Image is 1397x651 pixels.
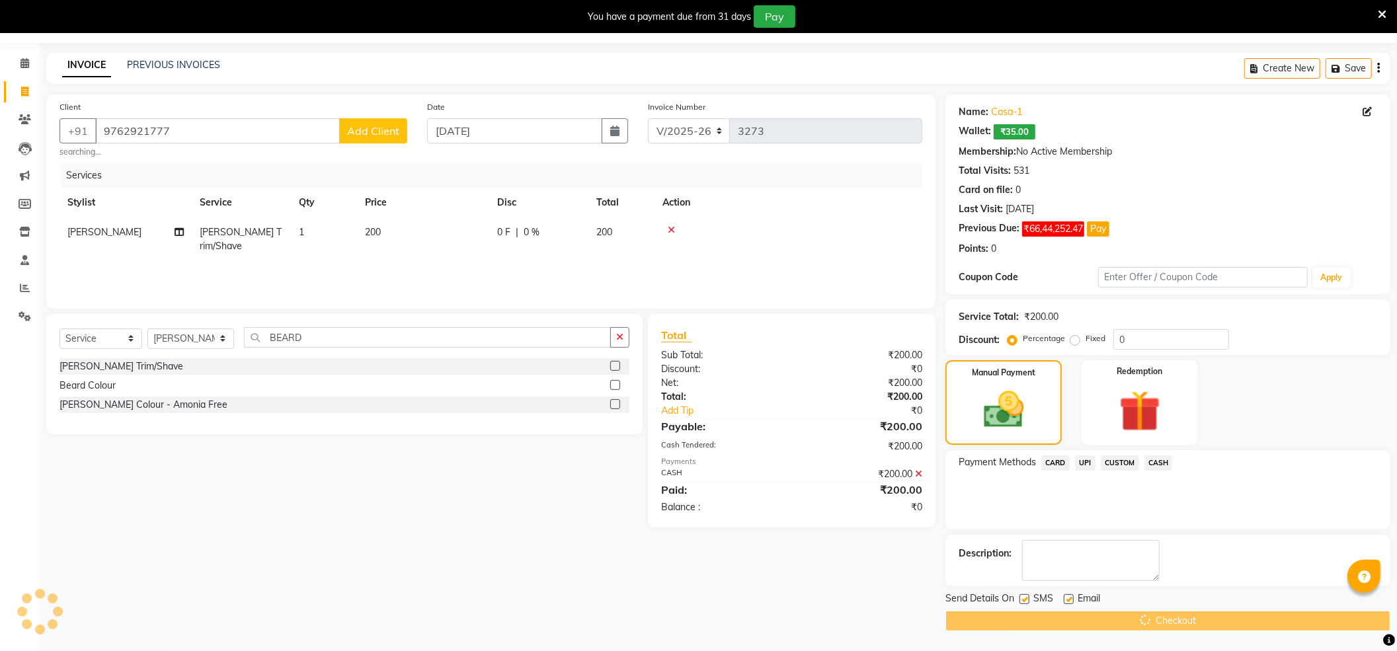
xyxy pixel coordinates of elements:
[244,327,611,348] input: Search or Scan
[959,183,1013,197] div: Card on file:
[1313,268,1351,287] button: Apply
[651,440,792,453] div: Cash Tendered:
[1075,455,1096,471] span: UPI
[1086,332,1105,344] label: Fixed
[588,188,655,217] th: Total
[959,145,1377,159] div: No Active Membership
[291,188,357,217] th: Qty
[651,418,792,434] div: Payable:
[959,105,988,119] div: Name:
[959,547,1012,560] div: Description:
[1014,164,1029,178] div: 531
[60,360,183,373] div: [PERSON_NAME] Trim/Shave
[792,467,933,481] div: ₹200.00
[60,398,227,412] div: [PERSON_NAME] Colour - Amonia Free
[60,379,116,393] div: Beard Colour
[299,226,304,238] span: 1
[792,390,933,404] div: ₹200.00
[1023,332,1065,344] label: Percentage
[651,376,792,390] div: Net:
[1016,183,1021,197] div: 0
[651,404,815,418] a: Add Tip
[427,101,445,113] label: Date
[661,328,692,342] span: Total
[61,163,932,188] div: Services
[1117,365,1162,377] label: Redemption
[127,59,220,71] a: PREVIOUS INVOICES
[60,101,81,113] label: Client
[1022,221,1084,237] span: ₹66,44,252.47
[1144,455,1173,471] span: CASH
[959,164,1011,178] div: Total Visits:
[959,202,1003,216] div: Last Visit:
[200,226,282,252] span: [PERSON_NAME] Trim/Shave
[67,226,141,238] span: [PERSON_NAME]
[489,188,588,217] th: Disc
[661,456,922,467] div: Payments
[959,145,1016,159] div: Membership:
[1087,221,1109,237] button: Pay
[959,455,1036,469] span: Payment Methods
[365,226,381,238] span: 200
[945,592,1014,608] span: Send Details On
[1326,58,1372,79] button: Save
[991,242,996,256] div: 0
[60,146,407,158] small: searching...
[62,54,111,77] a: INVOICE
[651,500,792,514] div: Balance :
[792,418,933,434] div: ₹200.00
[347,124,399,137] span: Add Client
[959,333,1000,347] div: Discount:
[1033,592,1053,608] span: SMS
[516,225,518,239] span: |
[959,270,1098,284] div: Coupon Code
[1098,267,1307,287] input: Enter Offer / Coupon Code
[991,105,1022,119] a: Casa-1
[588,10,751,24] div: You have a payment due from 31 days
[651,467,792,481] div: CASH
[60,188,192,217] th: Stylist
[792,376,933,390] div: ₹200.00
[1006,202,1034,216] div: [DATE]
[651,348,792,362] div: Sub Total:
[815,404,932,418] div: ₹0
[1024,310,1058,324] div: ₹200.00
[1041,455,1070,471] span: CARD
[648,101,705,113] label: Invoice Number
[971,387,1037,433] img: _cash.svg
[1106,385,1174,437] img: _gift.svg
[651,390,792,404] div: Total:
[1078,592,1100,608] span: Email
[1101,455,1139,471] span: CUSTOM
[792,500,933,514] div: ₹0
[339,118,407,143] button: Add Client
[792,482,933,498] div: ₹200.00
[651,482,792,498] div: Paid:
[994,124,1035,139] span: ₹35.00
[959,221,1019,237] div: Previous Due:
[959,242,988,256] div: Points:
[792,348,933,362] div: ₹200.00
[754,5,795,28] button: Pay
[655,188,922,217] th: Action
[1244,58,1320,79] button: Create New
[792,440,933,453] div: ₹200.00
[497,225,510,239] span: 0 F
[524,225,539,239] span: 0 %
[192,188,291,217] th: Service
[972,367,1035,379] label: Manual Payment
[357,188,489,217] th: Price
[596,226,612,238] span: 200
[651,362,792,376] div: Discount:
[959,124,991,139] div: Wallet:
[95,118,340,143] input: Search by Name/Mobile/Email/Code
[60,118,97,143] button: +91
[792,362,933,376] div: ₹0
[959,310,1019,324] div: Service Total:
